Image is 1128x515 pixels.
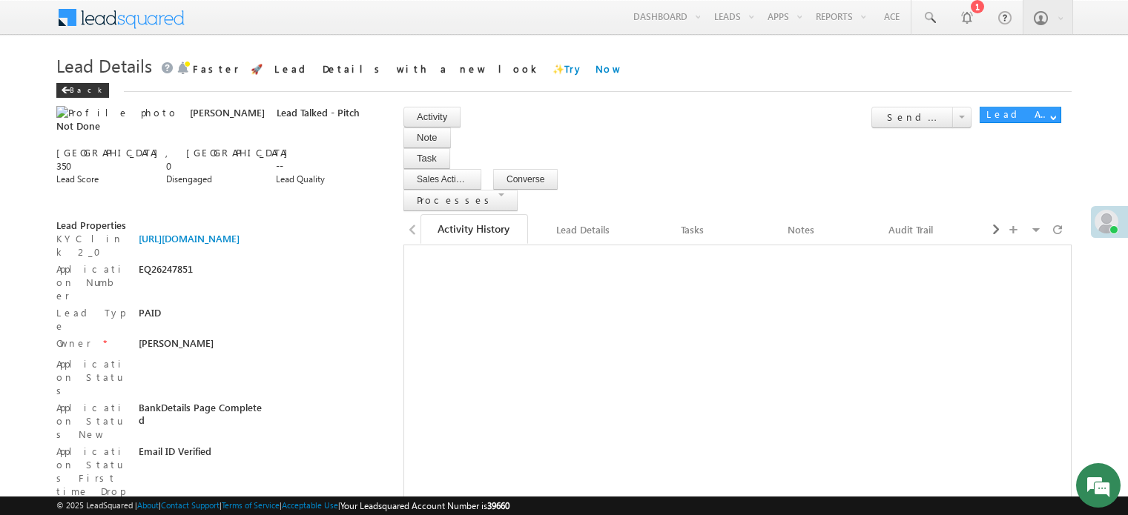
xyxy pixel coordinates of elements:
[417,193,495,206] span: Processes
[869,221,951,239] div: Audit Trail
[56,232,131,259] label: KYC link 2_0
[222,500,280,510] a: Terms of Service
[530,214,637,245] a: Lead Details
[403,148,450,169] button: Task
[56,173,158,186] div: Lead Score
[871,107,953,128] button: Send Email
[493,169,558,190] button: Converse
[403,107,461,127] button: Activity
[979,221,1061,239] div: Documents
[56,306,131,333] label: Lead Type
[276,173,377,186] div: Lead Quality
[139,445,268,465] div: Email ID Verified
[56,401,131,441] label: Application Status New
[276,159,377,173] div: --
[56,53,152,77] span: Lead Details
[161,500,220,510] a: Contact Support
[887,110,986,123] span: Send Email
[166,173,268,186] div: Disengaged
[139,306,268,327] div: PAID
[190,106,265,119] span: [PERSON_NAME]
[986,107,1049,121] div: Lead Actions
[56,499,509,513] span: © 2025 LeadSquared | | | | |
[56,106,178,119] img: Profile photo
[980,107,1061,123] button: Lead Actions
[56,219,126,231] span: Lead Properties
[340,500,509,511] span: Your Leadsquared Account Number is
[56,159,158,173] div: 350
[56,83,109,98] div: Back
[139,401,268,426] div: BankDetails Page Completed
[56,445,131,511] label: Application Status First time Drop Off
[650,221,733,239] div: Tasks
[748,214,856,245] a: Notes
[56,133,174,145] a: +xx-xxxxxxxx51
[403,190,518,211] button: Processes
[403,169,481,190] button: Sales Activity
[166,159,268,173] div: 0
[56,357,131,397] label: Application Status
[639,214,746,245] a: Tasks
[967,214,1075,245] a: Documents
[403,127,450,148] button: Note
[56,336,91,350] label: Owner
[193,62,621,75] span: Faster 🚀 Lead Details with a new look ✨
[487,500,509,511] span: 39660
[282,500,338,510] a: Acceptable Use
[139,262,268,283] div: EQ26247851
[432,221,515,237] div: Activity History
[56,262,131,302] label: Application Number
[56,146,295,159] span: [GEOGRAPHIC_DATA], [GEOGRAPHIC_DATA]
[56,106,360,132] span: Lead Talked - Pitch Not Done
[56,82,116,95] a: Back
[541,221,624,239] div: Lead Details
[857,214,965,245] a: Audit Trail
[137,500,159,510] a: About
[564,62,621,75] a: Try Now
[760,221,842,239] div: Notes
[139,232,240,245] a: [URL][DOMAIN_NAME]
[420,214,528,244] a: Activity History
[139,336,214,349] span: [PERSON_NAME]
